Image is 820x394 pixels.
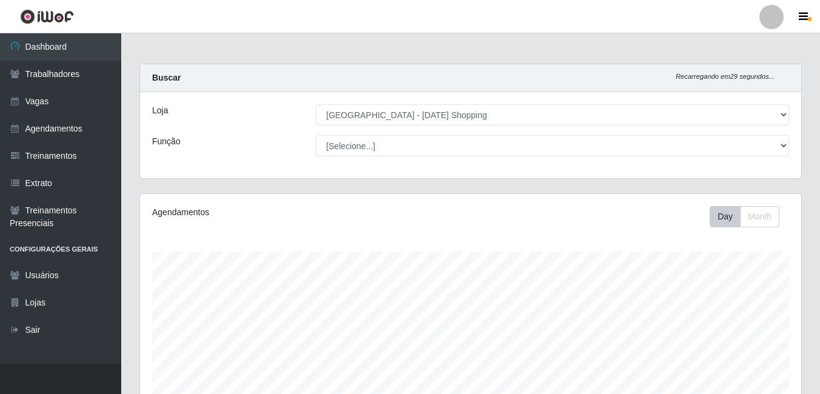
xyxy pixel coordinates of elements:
[152,73,181,82] strong: Buscar
[152,104,168,117] label: Loja
[710,206,779,227] div: First group
[740,206,779,227] button: Month
[710,206,789,227] div: Toolbar with button groups
[152,206,407,219] div: Agendamentos
[20,9,74,24] img: CoreUI Logo
[152,135,181,148] label: Função
[710,206,741,227] button: Day
[676,73,775,80] i: Recarregando em 29 segundos...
